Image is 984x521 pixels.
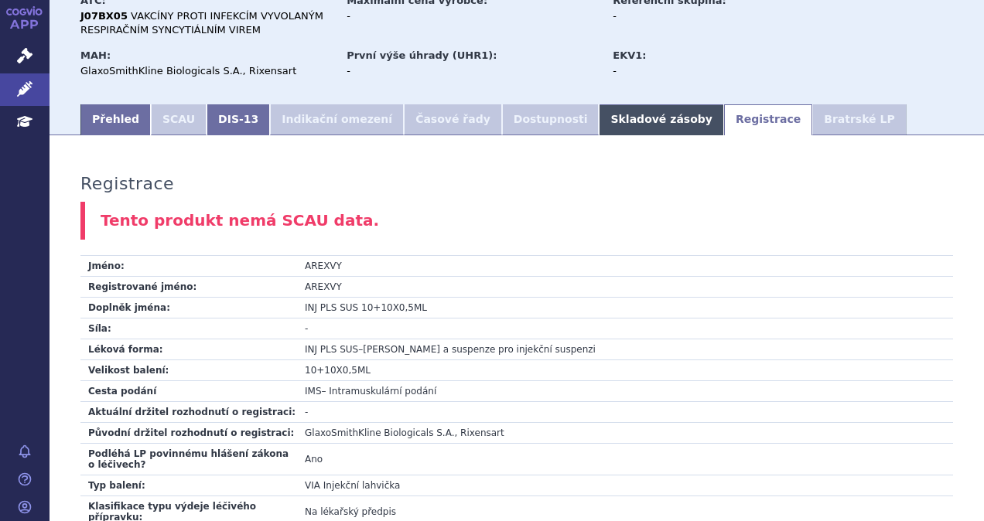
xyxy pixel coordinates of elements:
div: - [347,64,598,78]
div: - [613,9,787,23]
td: 10+10X0,5ML [297,359,953,380]
div: - [613,64,787,78]
td: AREXVY [297,276,953,297]
td: Velikost balení: [80,359,297,380]
td: – Intramuskulární podání [297,380,953,401]
span: INJ PLS SUS [305,344,358,355]
td: AREXVY [297,256,953,277]
td: - [297,401,953,422]
strong: První výše úhrady (UHR1): [347,49,497,61]
div: GlaxoSmithKline Biologicals S.A., Rixensart [80,64,332,78]
td: – [297,339,953,359]
td: Síla: [80,318,297,339]
span: Injekční lahvička [323,480,401,491]
div: Tento produkt nemá SCAU data. [80,202,953,240]
a: DIS-13 [207,104,270,135]
strong: EKV1: [613,49,646,61]
td: INJ PLS SUS 10+10X0,5ML [297,297,953,318]
span: [PERSON_NAME] a suspenze pro injekční suspenzi [363,344,596,355]
td: Doplněk jména: [80,297,297,318]
strong: J07BX05 [80,10,128,22]
td: Aktuální držitel rozhodnutí o registraci: [80,401,297,422]
span: VAKCÍNY PROTI INFEKCÍM VYVOLANÝM RESPIRAČNÍM SYNCYTIÁLNÍM VIREM [80,10,323,36]
a: Přehled [80,104,151,135]
span: VIA [305,480,320,491]
span: IMS [305,386,322,397]
a: Registrace [724,104,812,135]
td: Původní držitel rozhodnutí o registraci: [80,422,297,443]
td: Léková forma: [80,339,297,359]
td: Ano [297,443,953,475]
a: Skladové zásoby [599,104,723,135]
td: Registrované jméno: [80,276,297,297]
td: GlaxoSmithKline Biologicals S.A., Rixensart [297,422,953,443]
td: - [297,318,953,339]
h3: Registrace [80,174,174,194]
td: Jméno: [80,256,297,277]
strong: MAH: [80,49,111,61]
td: Cesta podání [80,380,297,401]
td: Typ balení: [80,475,297,495]
td: Podléhá LP povinnému hlášení zákona o léčivech? [80,443,297,475]
div: - [347,9,598,23]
